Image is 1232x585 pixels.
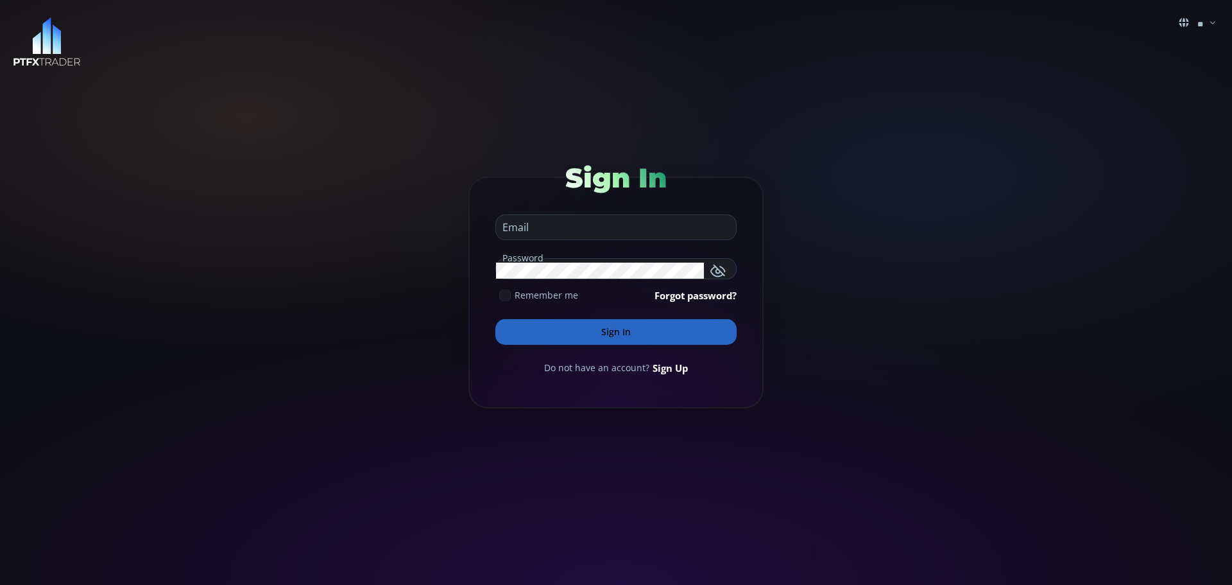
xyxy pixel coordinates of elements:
a: Sign Up [653,361,688,375]
button: Sign In [495,319,737,345]
a: Forgot password? [654,288,737,302]
span: Sign In [565,161,667,195]
img: LOGO [13,17,81,67]
div: Do not have an account? [495,361,737,375]
span: Remember me [515,288,578,302]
